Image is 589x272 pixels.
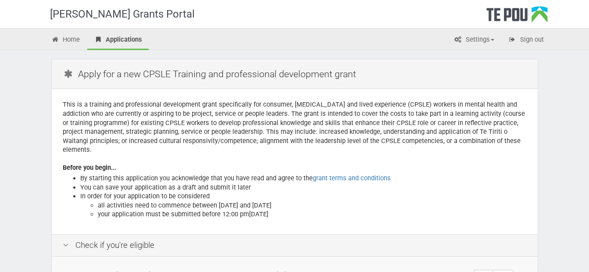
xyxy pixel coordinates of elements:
p: This is a training and professional development grant specifically for consumer, [MEDICAL_DATA] a... [63,100,527,154]
b: Before you begin... [63,164,116,172]
li: your application must be submitted before 12:00 pm[DATE] [98,210,527,219]
li: In order for your application to be considered [80,192,527,219]
li: By starting this application you acknowledge that you have read and agree to the [80,174,527,183]
li: You can save your application as a draft and submit it later [80,183,527,192]
a: Settings [447,31,501,50]
li: all activities need to commence between [DATE] and [DATE] [98,201,527,210]
div: Te Pou Logo [486,6,548,28]
a: Applications [87,31,149,50]
a: Home [45,31,87,50]
a: Sign out [502,31,550,50]
h2: Apply for a new CPSLE Training and professional development grant [63,64,531,84]
a: grant terms and conditions [313,174,391,182]
div: Check if you're eligible [52,234,538,257]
